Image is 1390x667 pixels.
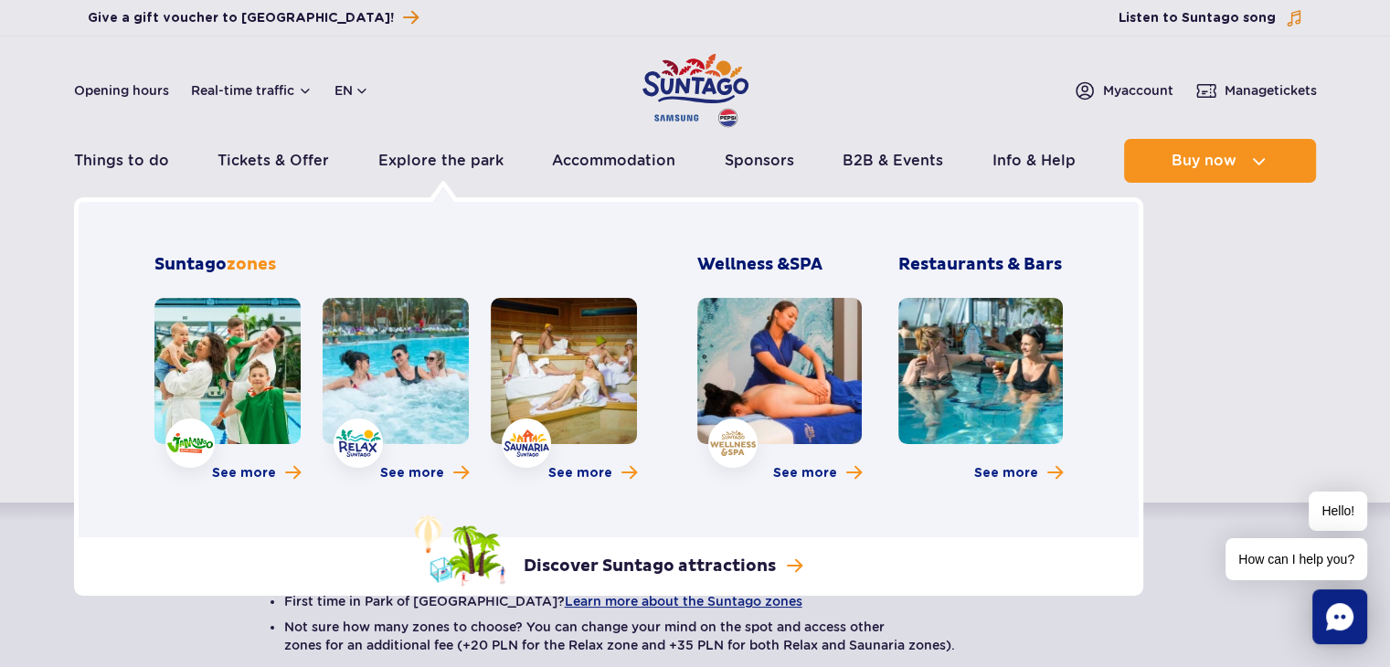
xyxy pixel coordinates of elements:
[1172,153,1236,169] span: Buy now
[1312,589,1367,644] div: Chat
[212,464,276,482] span: See more
[1309,492,1367,531] span: Hello!
[725,139,794,183] a: Sponsors
[552,139,675,183] a: Accommodation
[380,464,469,482] a: More about Relax zone
[227,254,276,275] span: zones
[1103,81,1173,100] span: My account
[548,464,612,482] span: See more
[843,139,943,183] a: B2B & Events
[697,254,862,276] h3: Wellness &
[212,464,301,482] a: More about Jamango zone
[773,464,862,482] a: More about Wellness & SPA
[334,81,369,100] button: en
[191,83,313,98] button: Real-time traffic
[992,139,1076,183] a: Info & Help
[74,81,169,100] a: Opening hours
[380,464,444,482] span: See more
[1225,81,1317,100] span: Manage tickets
[898,254,1063,276] h3: Restaurants & Bars
[790,254,822,275] span: SPA
[773,464,837,482] span: See more
[1074,79,1173,101] a: Myaccount
[74,139,169,183] a: Things to do
[414,515,802,587] a: Discover Suntago attractions
[154,254,637,276] h2: Suntago
[974,464,1038,482] span: See more
[1195,79,1317,101] a: Managetickets
[218,139,329,183] a: Tickets & Offer
[524,556,776,577] p: Discover Suntago attractions
[1226,538,1367,580] span: How can I help you?
[378,139,504,183] a: Explore the park
[548,464,637,482] a: More about Saunaria zone
[974,464,1063,482] a: More about Restaurants & Bars
[1124,139,1316,183] button: Buy now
